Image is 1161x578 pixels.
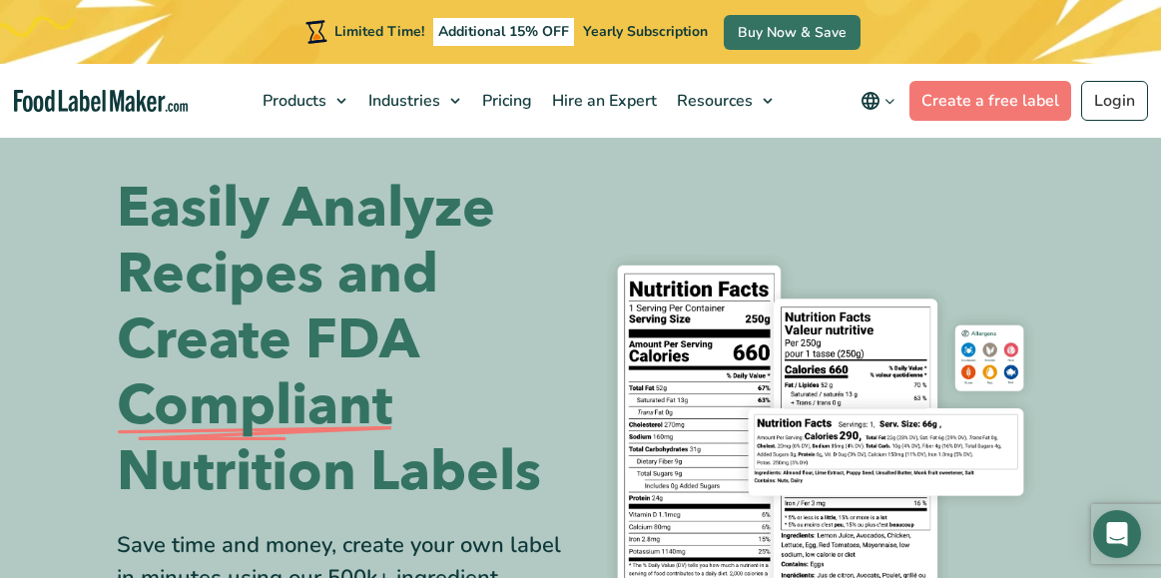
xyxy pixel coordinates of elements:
[724,15,861,50] a: Buy Now & Save
[671,90,755,112] span: Resources
[583,22,708,41] span: Yearly Subscription
[909,81,1071,121] a: Create a free label
[257,90,328,112] span: Products
[356,64,470,138] a: Industries
[476,90,534,112] span: Pricing
[1081,81,1148,121] a: Login
[1093,510,1141,558] div: Open Intercom Messenger
[117,373,392,439] span: Compliant
[470,64,540,138] a: Pricing
[334,22,424,41] span: Limited Time!
[665,64,783,138] a: Resources
[362,90,442,112] span: Industries
[546,90,659,112] span: Hire an Expert
[251,64,356,138] a: Products
[117,176,566,505] h1: Easily Analyze Recipes and Create FDA Nutrition Labels
[540,64,665,138] a: Hire an Expert
[433,18,574,46] span: Additional 15% OFF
